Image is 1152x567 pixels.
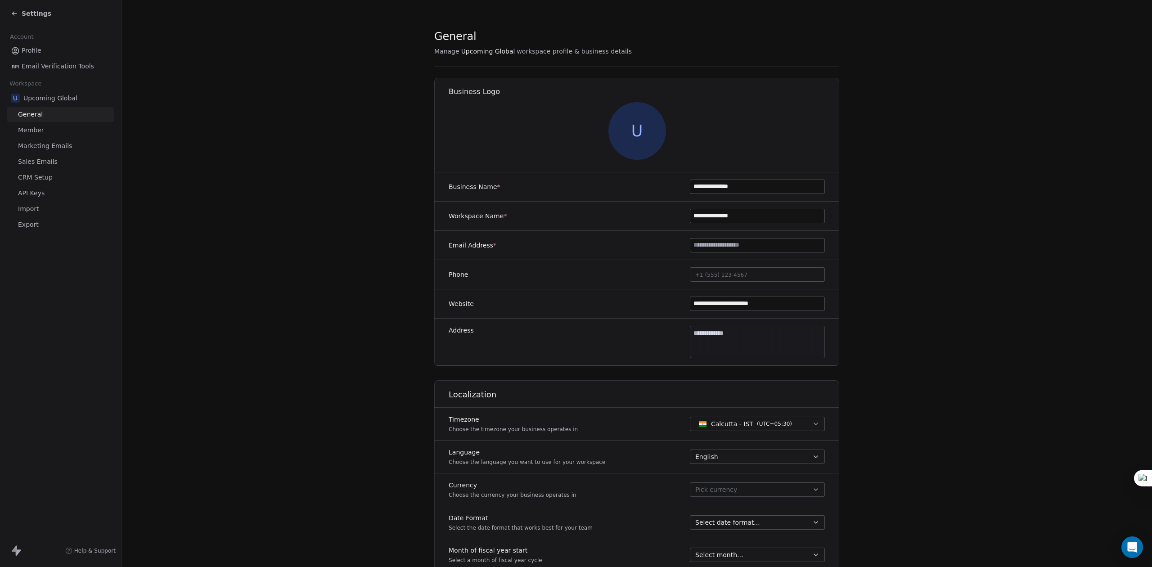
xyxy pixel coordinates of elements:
[449,491,576,499] p: Choose the currency your business operates in
[11,9,51,18] a: Settings
[690,417,825,431] button: Calcutta - IST(UTC+05:30)
[18,173,53,182] span: CRM Setup
[18,157,58,166] span: Sales Emails
[7,154,114,169] a: Sales Emails
[711,419,753,428] span: Calcutta - IST
[7,186,114,201] a: API Keys
[449,326,474,335] label: Address
[6,77,45,90] span: Workspace
[7,107,114,122] a: General
[695,452,718,461] span: English
[23,94,77,103] span: Upcoming Global
[608,102,666,160] span: U
[18,126,44,135] span: Member
[449,524,593,531] p: Select the date format that works best for your team
[695,550,743,559] span: Select month...
[1121,536,1143,558] div: Open Intercom Messenger
[695,485,737,495] span: Pick currency
[7,217,114,232] a: Export
[7,170,114,185] a: CRM Setup
[449,513,593,522] label: Date Format
[18,220,39,229] span: Export
[449,557,542,564] p: Select a month of fiscal year cycle
[18,110,43,119] span: General
[6,30,37,44] span: Account
[449,448,605,457] label: Language
[695,272,747,278] span: +1 (555) 123-4567
[449,270,468,279] label: Phone
[22,9,51,18] span: Settings
[7,59,114,74] a: Email Verification Tools
[7,202,114,216] a: Import
[449,389,840,400] h1: Localization
[18,189,45,198] span: API Keys
[65,547,116,554] a: Help & Support
[461,47,515,56] span: Upcoming Global
[690,267,825,282] button: +1 (555) 123-4567
[11,94,20,103] span: U
[449,182,500,191] label: Business Name
[7,43,114,58] a: Profile
[22,46,41,55] span: Profile
[517,47,632,56] span: workspace profile & business details
[757,420,792,428] span: ( UTC+05:30 )
[7,139,114,153] a: Marketing Emails
[449,459,605,466] p: Choose the language you want to use for your workspace
[22,62,94,71] span: Email Verification Tools
[74,547,116,554] span: Help & Support
[449,211,507,220] label: Workspace Name
[449,87,840,97] h1: Business Logo
[449,241,496,250] label: Email Address
[18,204,39,214] span: Import
[18,141,72,151] span: Marketing Emails
[690,482,825,497] button: Pick currency
[449,546,542,555] label: Month of fiscal year start
[434,30,477,43] span: General
[434,47,459,56] span: Manage
[449,415,578,424] label: Timezone
[449,299,474,308] label: Website
[7,123,114,138] a: Member
[449,481,576,490] label: Currency
[449,426,578,433] p: Choose the timezone your business operates in
[695,518,760,527] span: Select date format...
